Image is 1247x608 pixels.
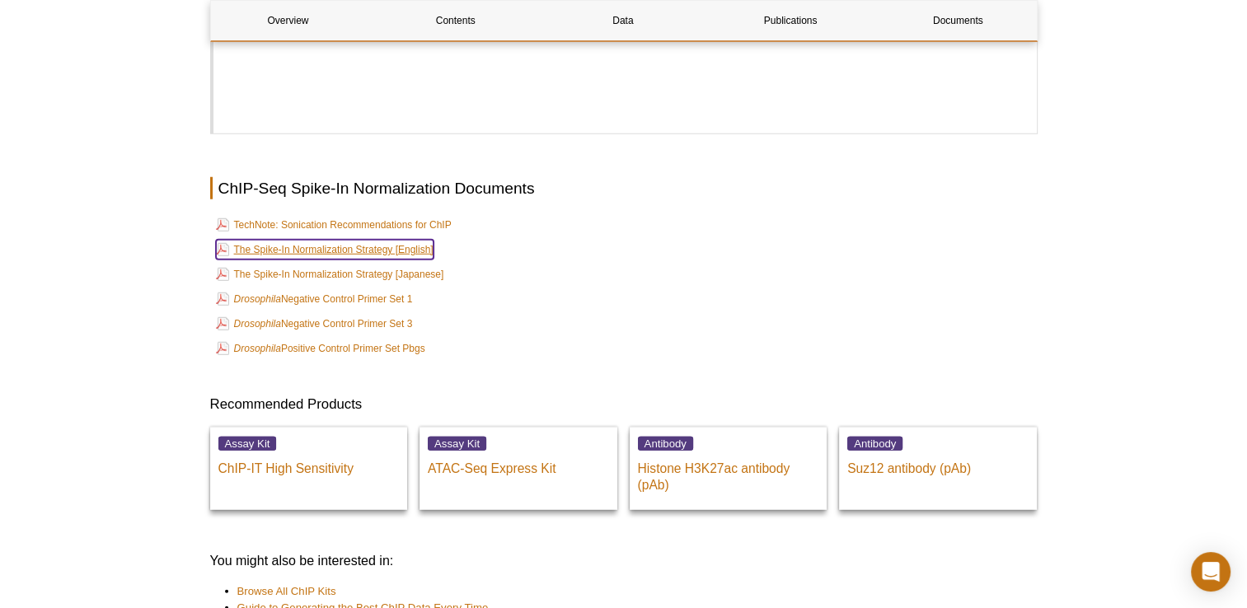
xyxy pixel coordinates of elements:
[234,293,281,305] i: Drosophila
[234,343,281,354] i: Drosophila
[630,427,827,510] a: Antibody Histone H3K27ac antibody (pAb)
[218,452,400,477] p: ChIP-IT High Sensitivity
[378,1,533,40] a: Contents
[546,1,701,40] a: Data
[638,437,693,451] span: Antibody
[210,427,408,510] a: Assay Kit ChIP-IT High Sensitivity
[847,452,1029,477] p: Suz12 antibody (pAb)
[210,395,1038,414] h3: Recommended Products
[638,452,819,493] p: Histone H3K27ac antibody (pAb)
[428,437,486,451] span: Assay Kit
[216,215,452,235] a: TechNote: Sonication Recommendations for ChIP
[211,1,366,40] a: Overview
[216,264,444,284] a: The Spike-In Normalization Strategy [Japanese]
[420,427,617,510] a: Assay Kit ATAC-Seq Express Kit
[218,437,277,451] span: Assay Kit
[1191,552,1231,592] div: Open Intercom Messenger
[216,314,413,334] a: DrosophilaNegative Control Primer Set 3
[847,437,902,451] span: Antibody
[234,318,281,330] i: Drosophila
[713,1,868,40] a: Publications
[216,289,413,309] a: DrosophilaNegative Control Primer Set 1
[216,240,434,260] a: The Spike-In Normalization Strategy [English]
[237,583,336,600] a: Browse All ChIP Kits
[839,427,1037,510] a: Antibody Suz12 antibody (pAb)
[210,177,1038,199] h2: ChIP-Seq Spike-In Normalization Documents
[880,1,1035,40] a: Documents
[210,551,1038,571] h3: You might also be interested in:
[428,452,609,477] p: ATAC-Seq Express Kit
[216,339,425,358] a: DrosophilaPositive Control Primer Set Pbgs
